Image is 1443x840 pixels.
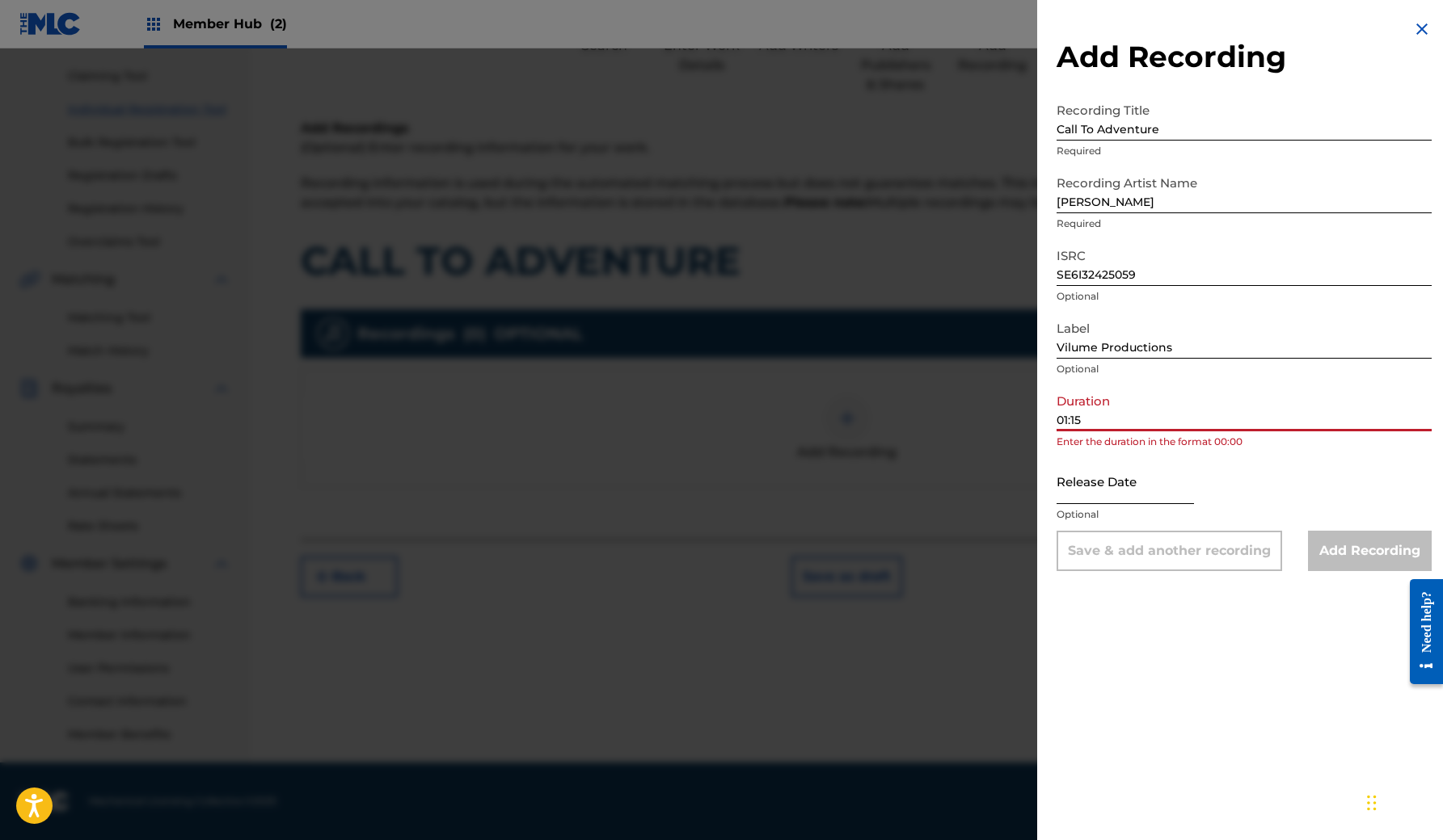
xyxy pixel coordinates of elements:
[1057,39,1432,75] h2: Add Recording
[19,12,82,36] img: MLC Logo
[1362,762,1443,840] iframe: Chat Widget
[1057,289,1432,304] p: Optional
[1057,435,1432,449] p: Enter the duration in the format 00:00
[173,15,287,33] span: Member Hub
[1057,507,1432,522] p: Optional
[1057,362,1432,376] p: Optional
[144,15,163,34] img: Top Rightsholders
[270,16,287,31] span: (2)
[1057,216,1432,231] p: Required
[1398,565,1443,699] iframe: Resource Center
[1057,144,1432,158] p: Required
[1367,779,1377,827] div: Drag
